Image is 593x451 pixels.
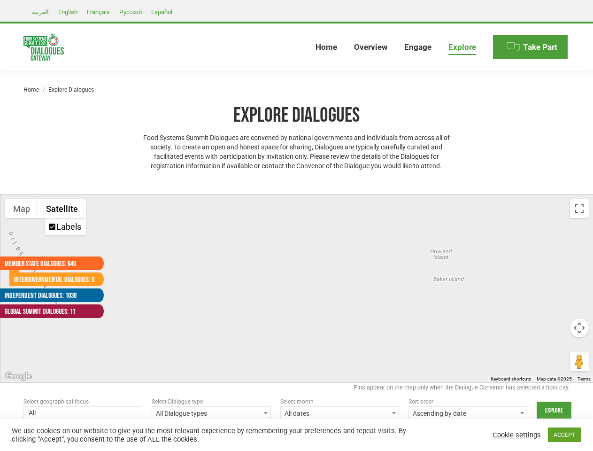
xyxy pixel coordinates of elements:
[46,219,85,234] li: Labels
[281,407,399,420] span: All dates
[578,376,591,381] a: Terms (opens in new tab)
[9,272,94,286] a: Intergovernmental Dialogues: 6
[408,406,527,420] span: Ascending by date
[570,319,589,337] button: Map camera controls
[3,370,34,382] img: Google
[48,86,94,93] span: Explore Dialogues
[23,34,64,61] img: Food Systems Summit Dialogues
[146,6,177,17] a: Español
[45,218,86,235] ul: Show satellite imagery
[139,103,455,128] h1: Explore Dialogues
[493,431,541,439] a: Cookie settings
[491,376,531,382] button: Keyboard shortcuts
[152,406,270,420] span: All Dialogue types
[3,370,34,382] a: Open this area in Google Maps (opens a new window)
[354,42,387,52] span: Overview
[537,402,571,420] input: Explore
[448,42,476,52] span: Explore
[23,383,570,397] div: Pins appear on the map only when the Dialogue Convenor has selected a host city.
[87,8,110,16] span: Français
[54,6,82,17] a: English
[139,133,455,171] p: Food Systems Summit Dialogues are convened by national governments and individuals from across al...
[115,6,146,17] a: Русский
[280,406,399,420] span: All dates
[5,199,38,218] button: Show street map
[38,199,86,218] button: Show satellite imagery
[537,376,572,381] span: Map data ©2025
[316,42,337,52] span: Home
[152,397,270,406] div: Select Dialogue type
[523,42,557,52] span: Take Part
[408,397,527,406] div: Sort order
[151,8,172,16] span: Español
[152,407,270,420] span: All Dialogue types
[570,199,589,218] button: Toggle fullscreen view
[32,8,49,16] span: العربية
[12,427,410,443] div: We use cookies on our website to give you the most relevant experience by remembering your prefer...
[404,42,431,52] span: Engage
[58,8,77,16] span: English
[570,352,589,371] button: Drag Pegman onto the map to open Street View
[548,428,581,442] a: ACCEPT
[82,6,115,17] a: Français
[23,86,39,93] a: Home
[119,8,142,16] span: Русский
[27,6,54,17] a: العربية
[280,397,399,406] div: Select month
[23,397,142,406] div: Select geographical focus
[56,222,81,232] label: Labels
[506,40,520,54] img: Menu icon
[409,407,527,420] span: Ascending by date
